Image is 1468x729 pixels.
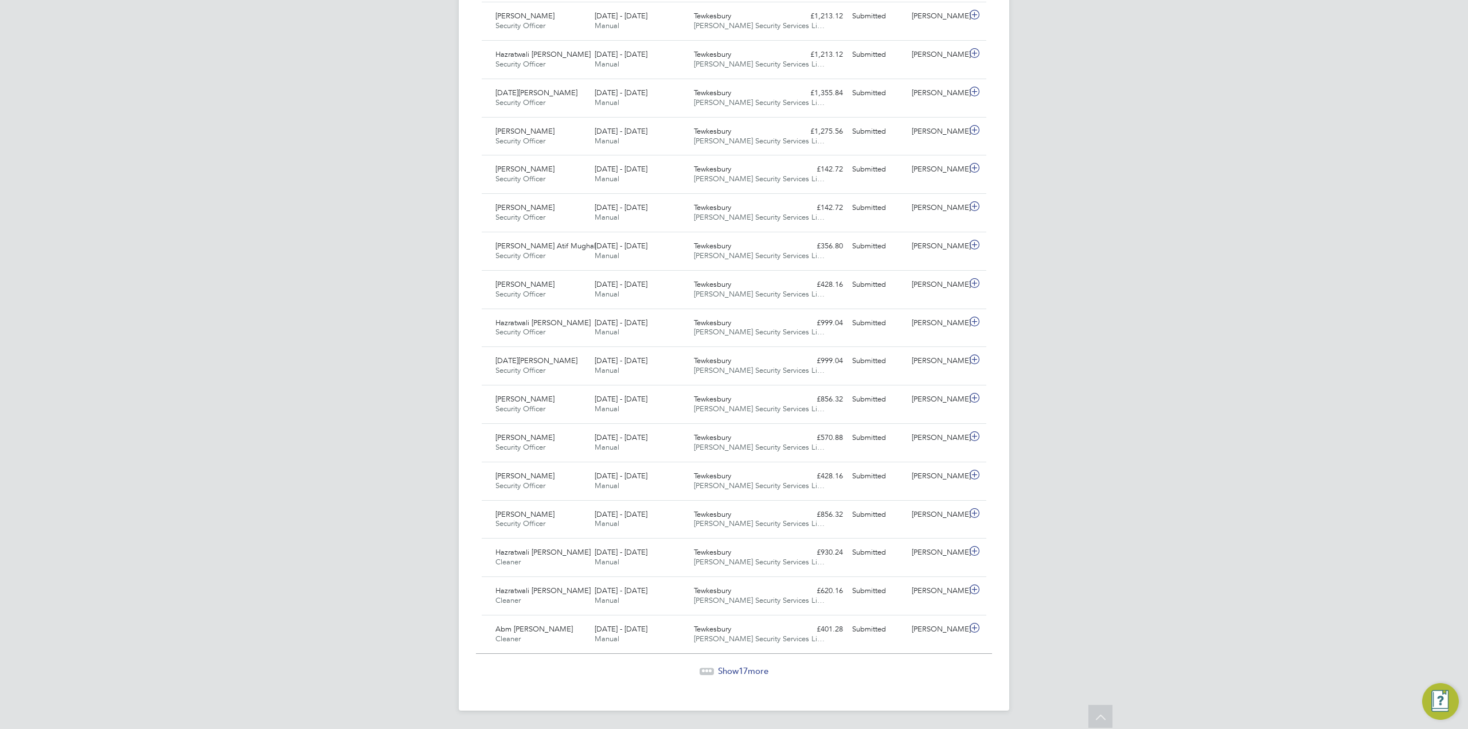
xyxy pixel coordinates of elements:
[788,7,848,26] div: £1,213.12
[595,49,647,59] span: [DATE] - [DATE]
[694,365,825,375] span: [PERSON_NAME] Security Services Li…
[694,174,825,184] span: [PERSON_NAME] Security Services Li…
[495,557,521,567] span: Cleaner
[907,543,967,562] div: [PERSON_NAME]
[595,98,619,107] span: Manual
[595,59,619,69] span: Manual
[495,241,596,251] span: [PERSON_NAME] Atif Mughal
[848,543,907,562] div: Submitted
[694,586,731,595] span: Tewkesbury
[495,624,573,634] span: Abm [PERSON_NAME]
[694,212,825,222] span: [PERSON_NAME] Security Services Li…
[495,251,545,260] span: Security Officer
[595,356,647,365] span: [DATE] - [DATE]
[788,428,848,447] div: £570.88
[788,543,848,562] div: £930.24
[788,198,848,217] div: £142.72
[595,318,647,328] span: [DATE] - [DATE]
[495,164,555,174] span: [PERSON_NAME]
[694,88,731,98] span: Tewkesbury
[595,394,647,404] span: [DATE] - [DATE]
[595,365,619,375] span: Manual
[595,279,647,289] span: [DATE] - [DATE]
[694,279,731,289] span: Tewkesbury
[848,7,907,26] div: Submitted
[595,586,647,595] span: [DATE] - [DATE]
[495,21,545,30] span: Security Officer
[848,428,907,447] div: Submitted
[788,582,848,601] div: £620.16
[848,45,907,64] div: Submitted
[595,404,619,414] span: Manual
[848,467,907,486] div: Submitted
[595,557,619,567] span: Manual
[907,352,967,371] div: [PERSON_NAME]
[495,318,591,328] span: Hazratwali [PERSON_NAME]
[788,275,848,294] div: £428.16
[907,45,967,64] div: [PERSON_NAME]
[495,327,545,337] span: Security Officer
[1422,683,1459,720] button: Engage Resource Center
[694,327,825,337] span: [PERSON_NAME] Security Services Li…
[694,241,731,251] span: Tewkesbury
[495,365,545,375] span: Security Officer
[907,582,967,601] div: [PERSON_NAME]
[694,519,825,528] span: [PERSON_NAME] Security Services Li…
[495,174,545,184] span: Security Officer
[694,202,731,212] span: Tewkesbury
[907,505,967,524] div: [PERSON_NAME]
[907,275,967,294] div: [PERSON_NAME]
[495,126,555,136] span: [PERSON_NAME]
[495,49,591,59] span: Hazratwali [PERSON_NAME]
[848,505,907,524] div: Submitted
[495,289,545,299] span: Security Officer
[495,595,521,605] span: Cleaner
[718,665,768,676] span: Show more
[495,394,555,404] span: [PERSON_NAME]
[595,164,647,174] span: [DATE] - [DATE]
[907,467,967,486] div: [PERSON_NAME]
[694,471,731,481] span: Tewkesbury
[495,202,555,212] span: [PERSON_NAME]
[694,289,825,299] span: [PERSON_NAME] Security Services Li…
[495,404,545,414] span: Security Officer
[694,356,731,365] span: Tewkesbury
[595,126,647,136] span: [DATE] - [DATE]
[848,314,907,333] div: Submitted
[788,352,848,371] div: £999.04
[694,136,825,146] span: [PERSON_NAME] Security Services Li…
[495,586,591,595] span: Hazratwali [PERSON_NAME]
[848,198,907,217] div: Submitted
[495,11,555,21] span: [PERSON_NAME]
[694,394,731,404] span: Tewkesbury
[595,289,619,299] span: Manual
[788,505,848,524] div: £856.32
[595,327,619,337] span: Manual
[595,519,619,528] span: Manual
[694,251,825,260] span: [PERSON_NAME] Security Services Li…
[694,595,825,605] span: [PERSON_NAME] Security Services Li…
[848,122,907,141] div: Submitted
[694,557,825,567] span: [PERSON_NAME] Security Services Li…
[788,84,848,103] div: £1,355.84
[907,84,967,103] div: [PERSON_NAME]
[694,481,825,490] span: [PERSON_NAME] Security Services Li…
[788,467,848,486] div: £428.16
[694,98,825,107] span: [PERSON_NAME] Security Services Li…
[694,318,731,328] span: Tewkesbury
[848,84,907,103] div: Submitted
[907,237,967,256] div: [PERSON_NAME]
[848,582,907,601] div: Submitted
[495,442,545,452] span: Security Officer
[495,356,577,365] span: [DATE][PERSON_NAME]
[495,471,555,481] span: [PERSON_NAME]
[907,314,967,333] div: [PERSON_NAME]
[495,88,577,98] span: [DATE][PERSON_NAME]
[495,136,545,146] span: Security Officer
[694,404,825,414] span: [PERSON_NAME] Security Services Li…
[595,471,647,481] span: [DATE] - [DATE]
[848,237,907,256] div: Submitted
[694,624,731,634] span: Tewkesbury
[907,122,967,141] div: [PERSON_NAME]
[907,198,967,217] div: [PERSON_NAME]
